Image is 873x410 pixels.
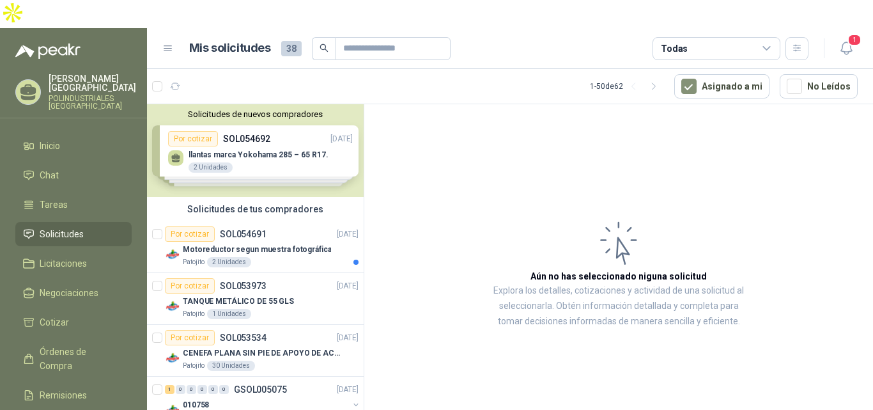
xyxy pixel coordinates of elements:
span: 1 [847,34,861,46]
div: Solicitudes de nuevos compradoresPor cotizarSOL054692[DATE] llantas marca Yokohama 285 – 65 R17.2... [147,104,364,197]
div: 2 Unidades [207,257,251,267]
p: Motoreductor segun muestra fotográfica [183,244,331,256]
span: Negociaciones [40,286,98,300]
button: No Leídos [780,74,858,99]
h3: Aún no has seleccionado niguna solicitud [530,269,707,283]
div: Todas [661,42,688,56]
a: Licitaciones [15,251,132,276]
span: Cotizar [40,315,69,329]
img: Company Logo [165,247,180,262]
div: Por cotizar [165,226,215,242]
div: Solicitudes de tus compradores [147,197,364,221]
p: CENEFA PLANA SIN PIE DE APOYO DE ACUERDO A LA IMAGEN ADJUNTA [183,347,342,359]
p: SOL053534 [220,333,267,342]
a: Por cotizarSOL053534[DATE] Company LogoCENEFA PLANA SIN PIE DE APOYO DE ACUERDO A LA IMAGEN ADJUN... [147,325,364,377]
a: Remisiones [15,383,132,407]
span: Chat [40,168,59,182]
div: 1 Unidades [207,309,251,319]
p: GSOL005075 [234,385,287,394]
span: Solicitudes [40,227,84,241]
p: [DATE] [337,228,359,240]
span: Inicio [40,139,60,153]
p: Patojito [183,257,205,267]
p: [PERSON_NAME] [GEOGRAPHIC_DATA] [49,74,136,92]
img: Company Logo [165,351,180,366]
p: [DATE] [337,384,359,396]
div: 0 [219,385,229,394]
a: Inicio [15,134,132,158]
a: Órdenes de Compra [15,340,132,378]
div: Por cotizar [165,278,215,294]
div: 1 [165,385,174,394]
p: Patojito [183,309,205,319]
p: [DATE] [337,280,359,292]
div: 1 - 50 de 62 [590,76,664,97]
p: Explora los detalles, cotizaciones y actividad de una solicitud al seleccionarla. Obtén informaci... [492,283,745,329]
p: TANQUE METÁLICO DE 55 GLS [183,296,294,308]
a: Por cotizarSOL053973[DATE] Company LogoTANQUE METÁLICO DE 55 GLSPatojito1 Unidades [147,273,364,325]
button: Asignado a mi [674,74,769,99]
div: Por cotizar [165,330,215,345]
a: Cotizar [15,310,132,335]
h1: Mis solicitudes [189,39,271,58]
p: [DATE] [337,332,359,344]
p: POLINDUSTRIALES [GEOGRAPHIC_DATA] [49,95,136,110]
a: Chat [15,163,132,187]
p: Patojito [183,361,205,371]
span: Remisiones [40,388,87,402]
p: SOL054691 [220,230,267,239]
span: Licitaciones [40,256,87,271]
div: 0 [197,385,207,394]
div: 0 [208,385,218,394]
a: Por cotizarSOL054691[DATE] Company LogoMotoreductor segun muestra fotográficaPatojito2 Unidades [147,221,364,273]
span: search [320,43,328,52]
a: Solicitudes [15,222,132,246]
a: Negociaciones [15,281,132,305]
div: 0 [176,385,185,394]
div: 0 [187,385,196,394]
img: Logo peakr [15,43,81,59]
span: 38 [281,41,302,56]
button: Solicitudes de nuevos compradores [152,109,359,119]
button: 1 [835,37,858,60]
a: Tareas [15,193,132,217]
span: Órdenes de Compra [40,345,120,373]
div: 30 Unidades [207,361,255,371]
span: Tareas [40,198,68,212]
p: SOL053973 [220,281,267,290]
img: Company Logo [165,299,180,314]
